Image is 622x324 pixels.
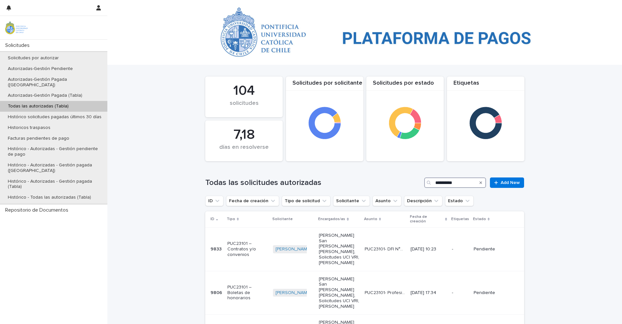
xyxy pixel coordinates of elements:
p: Repositorio de Documentos [3,207,74,213]
p: 9806 [210,289,223,296]
button: ID [205,196,223,206]
input: Search [424,177,486,188]
p: Encargados/as [318,216,345,223]
button: Solicitante [333,196,370,206]
p: [DATE] 10:23 [411,247,447,252]
p: Pendiente [474,290,514,296]
p: Todas las autorizadas (Tabla) [236,2,298,9]
p: Tipo [227,216,235,223]
tr: 98339833 PUC23101 – Contratos y/o convenios[PERSON_NAME] [PERSON_NAME] San [PERSON_NAME] [PERSON_... [205,227,524,271]
p: [PERSON_NAME] San [PERSON_NAME] [PERSON_NAME], Solicitudes UCI VRI, [PERSON_NAME] [319,233,359,266]
img: iqsleoUpQLaG7yz5l0jK [5,21,28,34]
p: Solicitudes por autorizar [3,55,64,61]
a: [PERSON_NAME] [276,290,311,296]
p: Histórico solicitudes pagadas últimos 30 días [3,114,107,120]
span: Add New [501,180,520,185]
p: [DATE] 17:34 [411,290,447,296]
p: Solicitante [272,216,293,223]
p: Todas las autorizadas (Tabla) [3,104,74,109]
p: Histórico - Todas las autorizadas (Tabla) [3,195,96,200]
p: Pendiente [474,247,514,252]
div: solicitudes [216,100,272,114]
p: Histórico - Autorizadas - Gestión pagada (Tabla) [3,179,107,190]
div: 104 [216,83,272,99]
p: ID [210,216,214,223]
p: Fecha de creación [410,213,443,225]
h1: Todas las solicitudes autorizadas [205,178,422,188]
p: PUC23101- Profesional Redacción GVT - Boleta N°1 [365,289,407,296]
p: PUC23101 – Boletas de honorarios [227,285,268,301]
p: Estado [473,216,486,223]
p: Autorizadas-Gestión Pendiente [3,66,78,72]
p: PUC23101 – Contratos y/o convenios [227,241,268,257]
a: Add New [490,177,524,188]
p: Historicos traspasos [3,125,56,131]
a: Solicitudes [205,1,229,9]
button: Asunto [372,196,401,206]
p: PUC23101- DFI N°20- Mantención curso postgrado SOL3040 [365,245,407,252]
tr: 98069806 PUC23101 – Boletas de honorarios[PERSON_NAME] [PERSON_NAME] San [PERSON_NAME] [PERSON_NA... [205,271,524,315]
div: Etiquetas [447,80,524,91]
p: Autorizadas-Gestión Pagada (Tabla) [3,93,88,98]
div: Solicitudes por solicitante [286,80,363,91]
p: - [452,247,468,252]
p: Autorizadas-Gestión Pagada ([GEOGRAPHIC_DATA]) [3,77,107,88]
p: Histórico - Autorizadas - Gestión pendiente de pago [3,146,107,157]
p: [PERSON_NAME] San [PERSON_NAME] [PERSON_NAME], Solicitudes UCI VRI, [PERSON_NAME] [319,276,359,309]
button: Fecha de creación [226,196,279,206]
div: días en resolverse [216,144,272,158]
button: Estado [445,196,474,206]
p: - [452,290,468,296]
button: Tipo de solicitud [282,196,331,206]
p: Etiquetas [451,216,469,223]
div: Solicitudes por estado [366,80,444,91]
p: 9833 [210,245,223,252]
p: Facturas pendientes de pago [3,136,74,141]
p: Histórico - Autorizadas - Gestión pagada ([GEOGRAPHIC_DATA]) [3,162,107,174]
button: Descripción [404,196,442,206]
p: Asunto [364,216,377,223]
div: 7,18 [216,127,272,143]
a: [PERSON_NAME] [276,247,311,252]
p: Solicitudes [3,42,35,49]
